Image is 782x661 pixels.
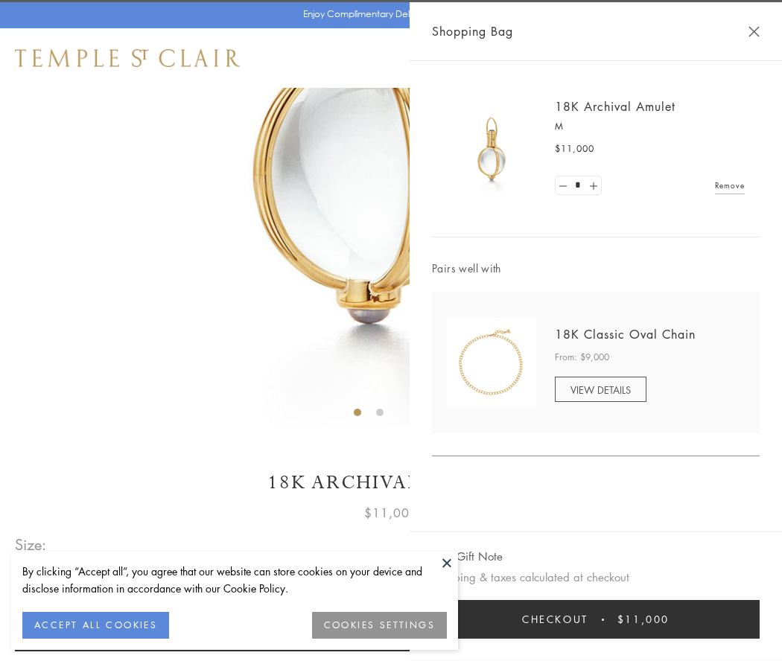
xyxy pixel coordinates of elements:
[432,22,513,41] span: Shopping Bag
[715,177,745,194] a: Remove
[570,383,631,397] span: VIEW DETAILS
[555,119,745,134] p: M
[522,611,588,628] span: Checkout
[303,7,472,22] p: Enjoy Complimentary Delivery & Returns
[555,350,609,365] span: From: $9,000
[364,503,418,523] span: $11,000
[585,176,600,195] a: Set quantity to 2
[555,326,696,342] a: 18K Classic Oval Chain
[312,612,447,639] button: COOKIES SETTINGS
[555,377,646,402] a: VIEW DETAILS
[447,104,536,194] img: 18K Archival Amulet
[432,600,760,639] button: Checkout $11,000
[432,568,760,587] p: Shipping & taxes calculated at checkout
[15,532,48,557] span: Size:
[556,176,570,195] a: Set quantity to 0
[15,470,767,496] h1: 18K Archival Amulet
[432,547,503,566] button: Add Gift Note
[555,141,594,156] span: $11,000
[555,98,675,115] a: 18K Archival Amulet
[617,611,670,628] span: $11,000
[15,49,240,67] img: Temple St. Clair
[748,26,760,37] button: Close Shopping Bag
[447,318,536,407] img: N88865-OV18
[22,612,169,639] button: ACCEPT ALL COOKIES
[22,563,447,597] div: By clicking “Accept all”, you agree that our website can store cookies on your device and disclos...
[432,260,760,277] span: Pairs well with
